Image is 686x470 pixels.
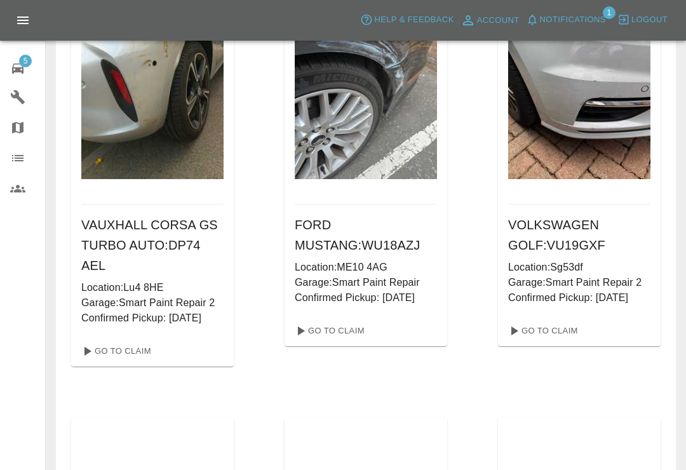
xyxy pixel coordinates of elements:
[603,6,615,19] span: 1
[614,10,671,30] button: Logout
[290,321,368,341] a: Go To Claim
[540,13,606,27] span: Notifications
[631,13,668,27] span: Logout
[457,10,523,30] a: Account
[81,311,224,326] p: Confirmed Pickup: [DATE]
[508,275,650,290] p: Garage: Smart Paint Repair 2
[295,260,437,275] p: Location: ME10 4AG
[295,215,437,255] h6: FORD MUSTANG : WU18AZJ
[81,280,224,295] p: Location: Lu4 8HE
[508,290,650,305] p: Confirmed Pickup: [DATE]
[477,13,520,28] span: Account
[19,55,32,67] span: 5
[295,275,437,290] p: Garage: Smart Paint Repair
[8,5,38,36] button: Open drawer
[508,260,650,275] p: Location: Sg53df
[357,10,457,30] button: Help & Feedback
[508,215,650,255] h6: VOLKSWAGEN GOLF : VU19GXF
[81,295,224,311] p: Garage: Smart Paint Repair 2
[76,341,154,361] a: Go To Claim
[503,321,581,341] a: Go To Claim
[374,13,454,27] span: Help & Feedback
[81,215,224,276] h6: VAUXHALL CORSA GS TURBO AUTO : DP74 AEL
[295,290,437,305] p: Confirmed Pickup: [DATE]
[523,10,609,30] button: Notifications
